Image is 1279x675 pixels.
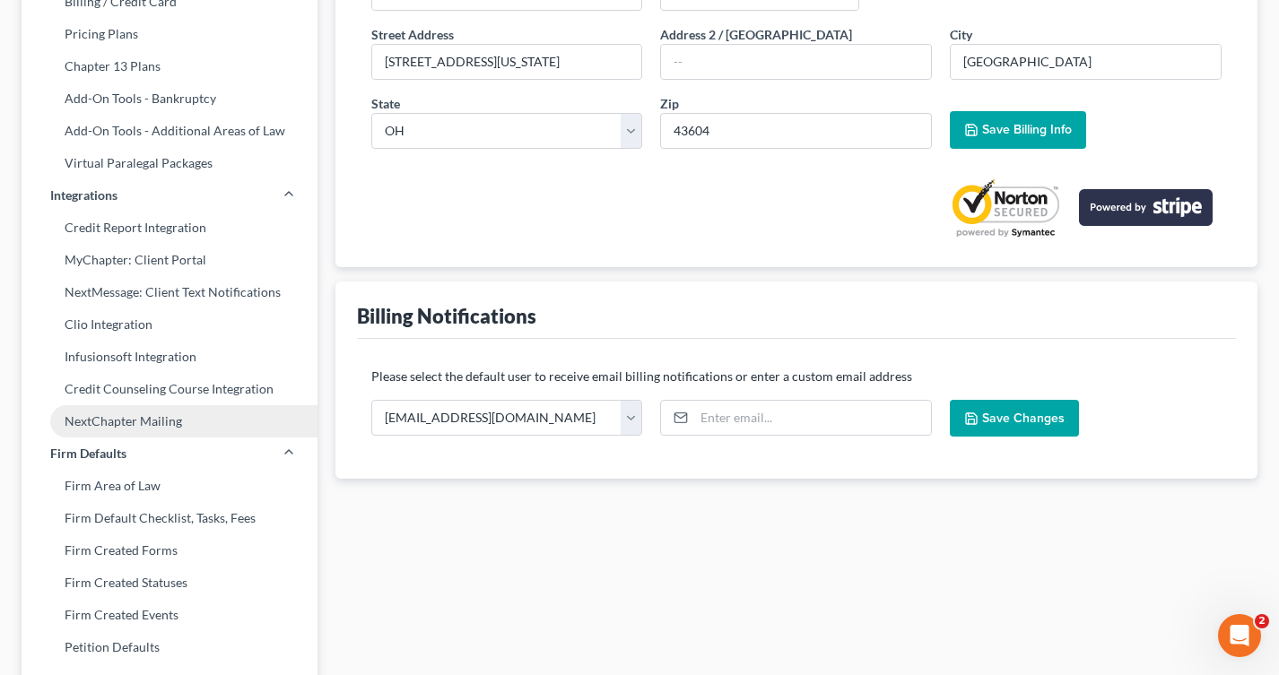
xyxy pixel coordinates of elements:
span: Street Address [371,27,454,42]
input: -- [661,45,931,79]
div: Billing Notifications [357,303,536,329]
a: NextChapter Mailing [22,405,318,437]
a: Clio Integration [22,308,318,341]
a: Add-On Tools - Additional Areas of Law [22,115,318,147]
a: Firm Created Forms [22,534,318,567]
a: Credit Report Integration [22,212,318,244]
a: NextMessage: Client Text Notifications [22,276,318,308]
a: MyChapter: Client Portal [22,244,318,276]
iframe: Intercom live chat [1218,614,1261,657]
a: Firm Defaults [22,437,318,470]
span: Save Changes [982,411,1065,426]
button: Save Billing Info [950,111,1086,149]
span: Address 2 / [GEOGRAPHIC_DATA] [660,27,852,42]
input: XXXXX [660,113,932,149]
span: Zip [660,96,679,111]
a: Firm Created Events [22,599,318,631]
a: Credit Counseling Course Integration [22,373,318,405]
a: Chapter 13 Plans [22,50,318,82]
span: Save Billing Info [982,122,1072,137]
a: Pricing Plans [22,18,318,50]
input: Enter city [951,45,1221,79]
a: Add-On Tools - Bankruptcy [22,82,318,115]
a: Firm Default Checklist, Tasks, Fees [22,502,318,534]
a: Norton Secured privacy certification [946,177,1065,238]
a: Firm Created Statuses [22,567,318,599]
a: Petition Defaults [22,631,318,663]
button: Save Changes [950,400,1079,437]
input: Enter street address [372,45,642,79]
span: 2 [1255,614,1269,628]
a: Infusionsoft Integration [22,341,318,373]
span: City [950,27,972,42]
img: Powered by Symantec [946,177,1065,238]
p: Please select the default user to receive email billing notifications or enter a custom email add... [371,368,1222,385]
span: Firm Defaults [50,445,126,463]
span: State [371,96,400,111]
input: Enter email... [694,401,931,435]
span: Integrations [50,186,117,204]
a: Virtual Paralegal Packages [22,147,318,179]
a: Integrations [22,179,318,212]
a: Firm Area of Law [22,470,318,502]
img: stripe-logo-2a7f7e6ca78b8645494d24e0ce0d7884cb2b23f96b22fa3b73b5b9e177486001.png [1079,189,1213,226]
